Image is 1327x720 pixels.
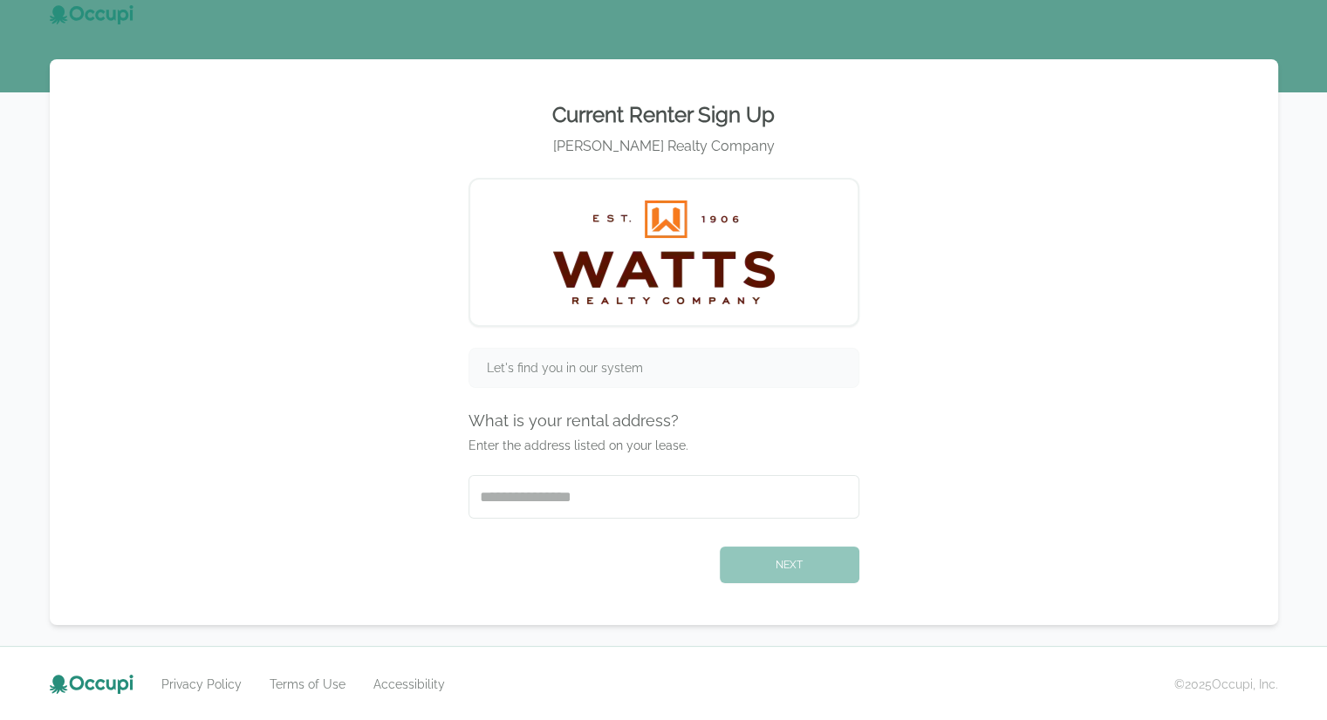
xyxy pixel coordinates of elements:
a: Terms of Use [270,676,345,693]
p: Enter the address listed on your lease. [469,437,859,454]
a: Privacy Policy [161,676,242,693]
div: [PERSON_NAME] Realty Company [71,136,1257,157]
small: © 2025 Occupi, Inc. [1174,676,1278,693]
h2: Current Renter Sign Up [71,101,1257,129]
a: Accessibility [373,676,445,693]
input: Start typing... [469,476,858,518]
h4: What is your rental address? [469,409,859,433]
span: Let's find you in our system [487,359,643,377]
img: Watts Realty [553,200,775,304]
